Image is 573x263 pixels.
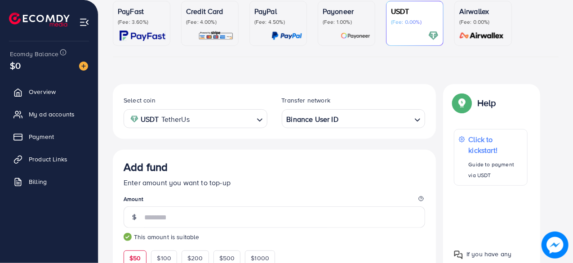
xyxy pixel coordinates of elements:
a: My ad accounts [7,105,91,123]
a: Billing [7,173,91,191]
p: USDT [391,6,439,17]
input: Search for option [192,112,253,126]
img: card [457,31,507,41]
img: card [428,31,439,41]
span: $1000 [251,254,269,263]
span: My ad accounts [29,110,75,119]
span: Payment [29,132,54,141]
p: (Fee: 3.60%) [118,18,165,26]
p: PayPal [254,6,302,17]
p: Enter amount you want to top-up [124,177,425,188]
span: Billing [29,177,47,186]
img: coin [130,115,138,123]
p: Credit Card [186,6,234,17]
h3: Add fund [124,160,168,174]
input: Search for option [342,112,411,126]
span: $50 [129,254,141,263]
span: Product Links [29,155,67,164]
img: card [271,31,302,41]
img: card [341,31,370,41]
div: Search for option [124,109,267,128]
legend: Amount [124,195,425,206]
img: Popup guide [454,250,463,259]
p: (Fee: 1.00%) [323,18,370,26]
span: $0 [10,59,21,72]
p: (Fee: 4.50%) [254,18,302,26]
p: Payoneer [323,6,370,17]
strong: Binance User ID [287,113,338,126]
small: This amount is suitable [124,232,425,241]
p: Help [477,98,496,108]
p: (Fee: 0.00%) [459,18,507,26]
a: Product Links [7,150,91,168]
a: Overview [7,83,91,101]
span: $200 [187,254,203,263]
strong: USDT [141,113,159,126]
p: PayFast [118,6,165,17]
p: (Fee: 4.00%) [186,18,234,26]
span: Overview [29,87,56,96]
p: (Fee: 0.00%) [391,18,439,26]
span: Ecomdy Balance [10,49,58,58]
img: card [120,31,165,41]
img: Popup guide [454,95,470,111]
img: image [542,232,569,259]
img: menu [79,17,89,27]
p: Guide to payment via USDT [469,159,523,181]
span: $500 [219,254,235,263]
span: $100 [157,254,171,263]
img: card [198,31,234,41]
img: logo [9,13,70,27]
span: TetherUs [161,113,190,126]
img: image [79,62,88,71]
label: Transfer network [282,96,331,105]
img: guide [124,233,132,241]
p: Airwallex [459,6,507,17]
p: Click to kickstart! [469,134,523,156]
div: Search for option [282,109,426,128]
a: Payment [7,128,91,146]
label: Select coin [124,96,155,105]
